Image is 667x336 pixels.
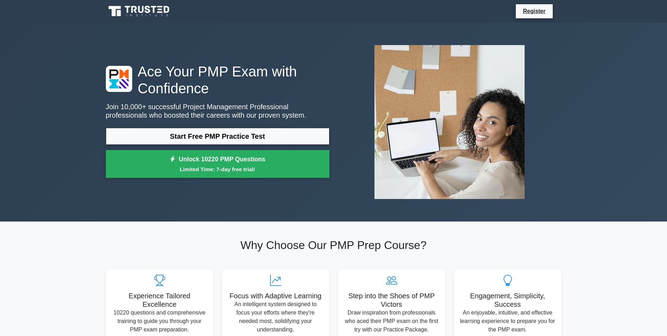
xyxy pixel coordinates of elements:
[106,128,329,145] a: Start Free PMP Practice Test
[519,7,550,15] a: Register
[106,63,329,97] h1: Ace Your PMP Exam with Confidence
[227,292,324,300] h5: Focus with Adaptive Learning
[344,292,440,309] h5: Step into the Shoes of PMP Victors
[227,300,324,334] p: An intelligent system designed to focus your efforts where they're needed most, solidifying your ...
[460,309,556,334] p: An enjoyable, intuitive, and effective learning experience to prepare you for the PMP exam.
[106,238,562,252] h2: Why Choose Our PMP Prep Course?
[111,309,208,334] p: 10220 questions and comprehensive training to guide you through your PMP exam preparation.
[115,165,321,173] small: Limited Time: 7-day free trial!
[111,292,208,309] h5: Experience Tailored Excellence
[460,292,556,309] h5: Engagement, Simplicity, Success
[106,102,329,119] p: Join 10,000+ successful Project Management Professional professionals who boosted their careers w...
[344,309,440,334] p: Draw inspiration from professionals who aced their PMP exam on the first try with our Practice Pa...
[106,150,329,178] a: Unlock 10220 PMP QuestionsLimited Time: 7-day free trial!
